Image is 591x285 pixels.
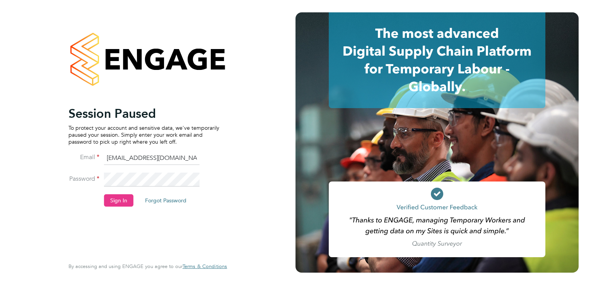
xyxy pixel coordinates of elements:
button: Forgot Password [139,194,193,207]
input: Enter your work email... [104,151,200,165]
span: Terms & Conditions [183,263,227,270]
button: Sign In [104,194,133,207]
a: Terms & Conditions [183,263,227,270]
label: Password [68,175,99,183]
span: By accessing and using ENGAGE you agree to our [68,263,227,270]
h2: Session Paused [68,106,219,121]
label: Email [68,153,99,161]
p: To protect your account and sensitive data, we've temporarily paused your session. Simply enter y... [68,124,219,146]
